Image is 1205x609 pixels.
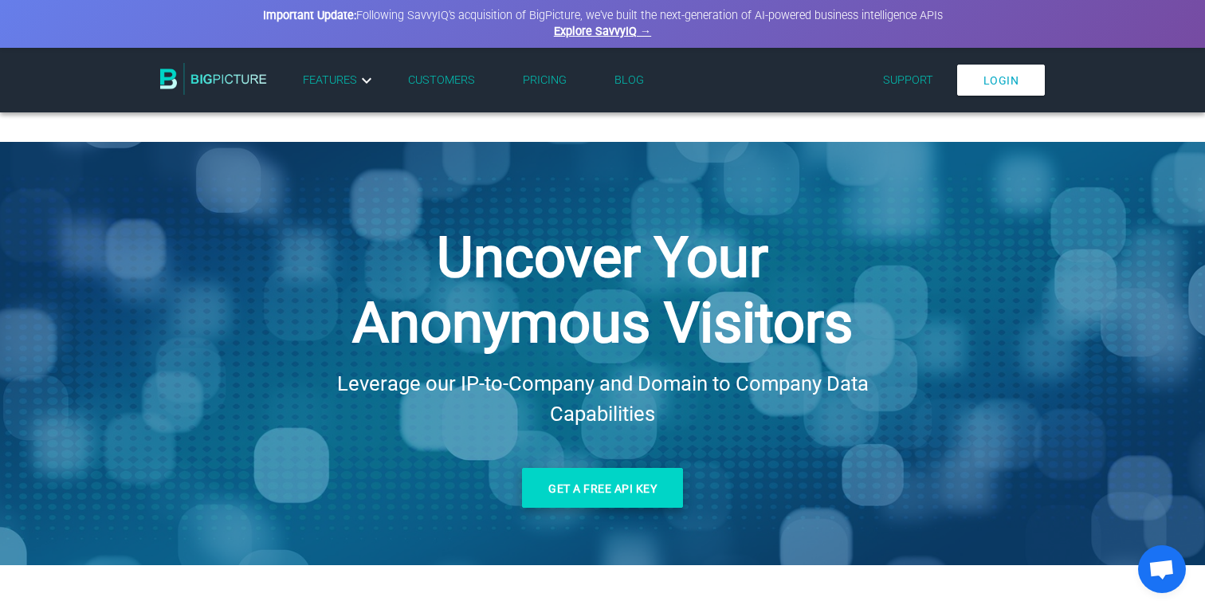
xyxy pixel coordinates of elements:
[160,63,267,95] img: BigPicture.io
[304,368,901,430] h2: Leverage our IP-to-Company and Domain to Company Data Capabilities
[303,71,376,90] a: Features
[522,468,683,508] a: Get a free API key
[304,225,901,356] h1: Uncover Your Anonymous Visitors
[1138,545,1186,593] a: Open chat
[957,65,1046,96] a: Login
